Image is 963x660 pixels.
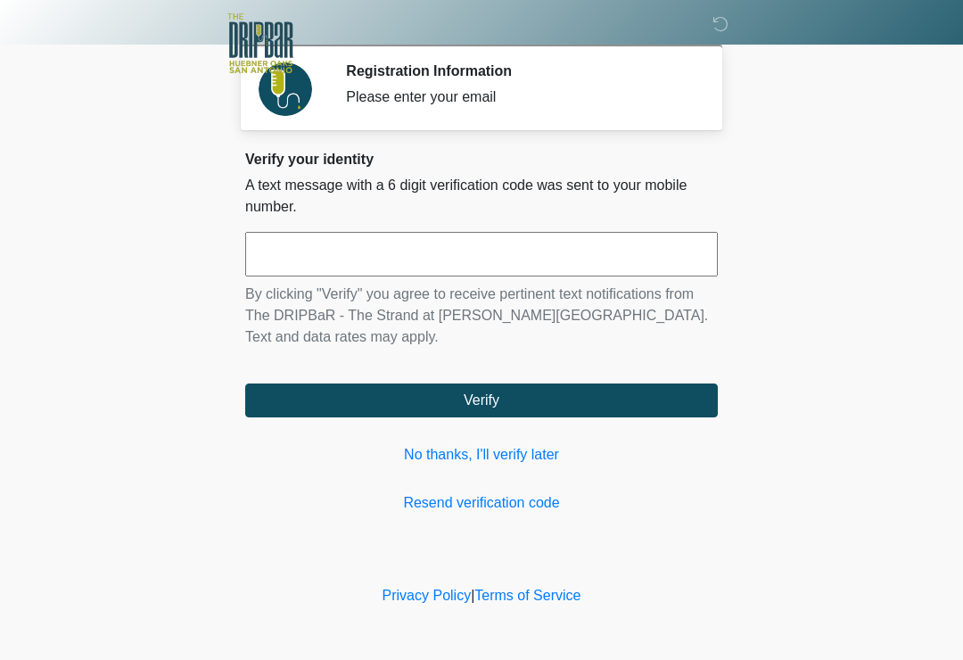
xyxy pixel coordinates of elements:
p: A text message with a 6 digit verification code was sent to your mobile number. [245,175,718,218]
img: Agent Avatar [259,62,312,116]
a: Terms of Service [474,588,580,603]
div: Please enter your email [346,87,691,108]
img: The DRIPBaR - The Strand at Huebner Oaks Logo [227,13,293,73]
a: Privacy Policy [383,588,472,603]
button: Verify [245,384,718,417]
h2: Verify your identity [245,151,718,168]
a: No thanks, I'll verify later [245,444,718,466]
p: By clicking "Verify" you agree to receive pertinent text notifications from The DRIPBaR - The Str... [245,284,718,348]
a: | [471,588,474,603]
a: Resend verification code [245,492,718,514]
